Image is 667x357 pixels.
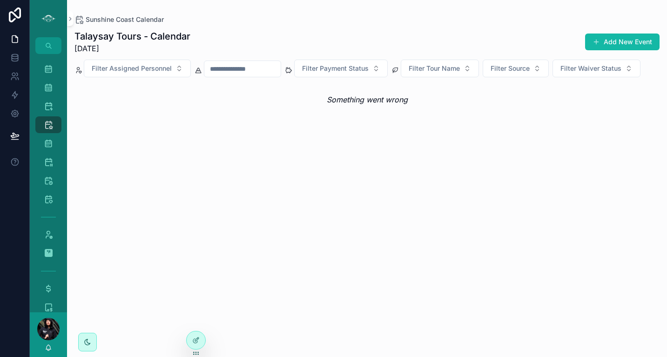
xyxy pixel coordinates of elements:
span: Filter Payment Status [302,64,369,73]
button: Select Button [401,60,479,77]
span: Filter Assigned Personnel [92,64,172,73]
span: [DATE] [74,43,190,54]
h1: Talaysay Tours - Calendar [74,30,190,43]
span: Sunshine Coast Calendar [86,15,164,24]
span: Filter Waiver Status [560,64,621,73]
button: Select Button [84,60,191,77]
button: Add New Event [585,34,660,50]
div: scrollable content [30,54,67,312]
a: Sunshine Coast Calendar [74,15,164,24]
img: App logo [41,11,56,26]
button: Select Button [552,60,640,77]
button: Select Button [294,60,388,77]
button: Select Button [483,60,549,77]
em: Something went wrong [327,94,408,105]
span: Filter Tour Name [409,64,460,73]
span: Filter Source [491,64,530,73]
